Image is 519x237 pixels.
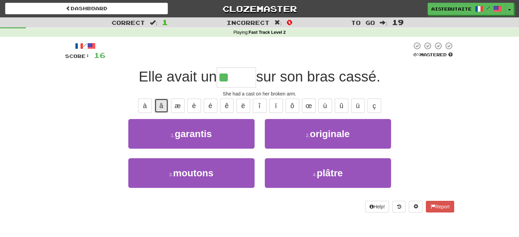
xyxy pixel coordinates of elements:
button: â [155,99,168,113]
button: î [253,99,266,113]
button: æ [171,99,185,113]
span: 16 [94,51,105,59]
small: 3 . [169,172,173,177]
button: 1.garantis [128,119,255,149]
button: 3.moutons [128,158,255,188]
button: 2.originale [265,119,391,149]
span: 1 [162,18,168,26]
button: Round history (alt+y) [392,201,405,212]
button: û [335,99,348,113]
button: Report [426,201,454,212]
a: Dashboard [5,3,168,14]
span: : [380,20,387,26]
div: / [65,42,105,50]
span: : [274,20,282,26]
span: 0 % [413,52,420,57]
button: ê [220,99,234,113]
span: Elle avait un [139,69,217,85]
strong: Fast Track Level 2 [249,30,286,35]
button: ü [351,99,365,113]
span: Incorrect [227,19,270,26]
span: 0 [287,18,292,26]
button: ç [367,99,381,113]
span: / [487,5,490,10]
button: Help! [365,201,389,212]
button: 4.plâtre [265,158,391,188]
button: œ [302,99,316,113]
button: ï [269,99,283,113]
small: 4 . [313,172,317,177]
small: 1 . [171,133,175,138]
span: originale [310,129,350,139]
span: : [150,20,157,26]
a: Clozemaster [178,3,341,15]
span: sur son bras cassé. [256,69,380,85]
button: ù [318,99,332,113]
span: Score: [65,53,90,59]
button: ë [236,99,250,113]
span: moutons [173,168,213,178]
span: Correct [112,19,145,26]
button: é [204,99,217,113]
button: ô [286,99,299,113]
span: plâtre [317,168,343,178]
span: 19 [392,18,404,26]
div: Mastered [412,52,454,58]
button: à [138,99,152,113]
span: garantis [175,129,212,139]
div: She had a cast on her broken arm. [65,90,454,97]
a: AisteButaite / [428,3,505,15]
small: 2 . [306,133,310,138]
span: To go [351,19,375,26]
span: AisteButaite [431,6,472,12]
button: è [187,99,201,113]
